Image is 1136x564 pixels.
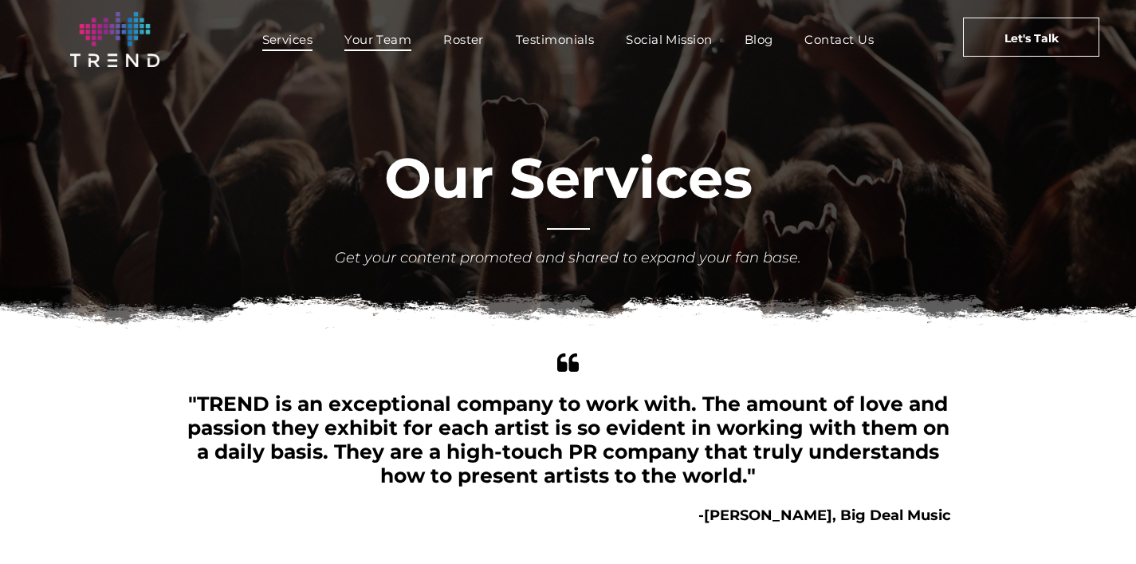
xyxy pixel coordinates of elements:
[698,507,951,524] b: -[PERSON_NAME], Big Deal Music
[328,28,427,51] a: Your Team
[500,28,610,51] a: Testimonials
[849,379,1136,564] iframe: Chat Widget
[1004,18,1059,58] span: Let's Talk
[427,28,500,51] a: Roster
[963,18,1099,57] a: Let's Talk
[729,28,789,51] a: Blog
[610,28,728,51] a: Social Mission
[333,247,804,269] div: Get your content promoted and shared to expand your fan base.
[187,392,949,487] span: "TREND is an exceptional company to work with. The amount of love and passion they exhibit for ea...
[788,28,890,51] a: Contact Us
[344,28,411,51] span: Your Team
[246,28,329,51] a: Services
[384,144,753,212] font: Our Services
[70,12,159,67] img: logo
